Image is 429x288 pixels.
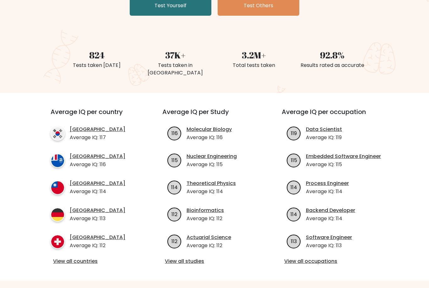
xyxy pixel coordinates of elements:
text: 112 [171,237,177,245]
img: country [51,127,65,141]
div: Tests taken [DATE] [61,62,132,69]
p: Average IQ: 116 [187,134,232,141]
text: 115 [171,156,178,164]
p: Average IQ: 117 [70,134,125,141]
a: [GEOGRAPHIC_DATA] [70,180,125,187]
a: Molecular Biology [187,126,232,133]
a: Nuclear Engineering [187,153,237,160]
p: Average IQ: 114 [306,188,349,195]
text: 119 [291,129,297,137]
a: View all countries [53,258,137,265]
a: [GEOGRAPHIC_DATA] [70,153,125,160]
a: Software Engineer [306,234,352,241]
a: Actuarial Science [187,234,231,241]
div: Results rated as accurate [297,62,368,69]
text: 113 [291,237,297,245]
p: Average IQ: 114 [70,188,125,195]
a: View all occupations [284,258,383,265]
p: Average IQ: 112 [187,242,231,249]
div: Tests taken in [GEOGRAPHIC_DATA] [140,62,211,77]
h3: Average IQ per Study [162,108,267,123]
p: Average IQ: 112 [187,215,224,222]
h3: Average IQ per occupation [282,108,386,123]
img: country [51,208,65,222]
a: [GEOGRAPHIC_DATA] [70,126,125,133]
text: 115 [291,156,297,164]
p: Average IQ: 113 [306,242,352,249]
div: 37K+ [140,48,211,62]
p: Average IQ: 113 [70,215,125,222]
p: Average IQ: 116 [70,161,125,168]
p: Average IQ: 115 [306,161,381,168]
text: 112 [171,210,177,218]
p: Average IQ: 114 [187,188,236,195]
p: Average IQ: 119 [306,134,342,141]
a: Embedded Software Engineer [306,153,381,160]
a: Data Scientist [306,126,342,133]
a: Backend Developer [306,207,355,214]
img: country [51,154,65,168]
a: [GEOGRAPHIC_DATA] [70,207,125,214]
img: country [51,235,65,249]
text: 116 [171,129,178,137]
a: Theoretical Physics [187,180,236,187]
a: Bioinformatics [187,207,224,214]
div: Total tests taken [218,62,289,69]
text: 114 [291,183,297,191]
p: Average IQ: 115 [187,161,237,168]
div: 3.2M+ [218,48,289,62]
img: country [51,181,65,195]
a: View all studies [165,258,264,265]
div: 92.8% [297,48,368,62]
text: 114 [171,183,178,191]
p: Average IQ: 112 [70,242,125,249]
text: 114 [291,210,297,218]
h3: Average IQ per country [51,108,140,123]
a: [GEOGRAPHIC_DATA] [70,234,125,241]
div: 824 [61,48,132,62]
p: Average IQ: 114 [306,215,355,222]
a: Process Engineer [306,180,349,187]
